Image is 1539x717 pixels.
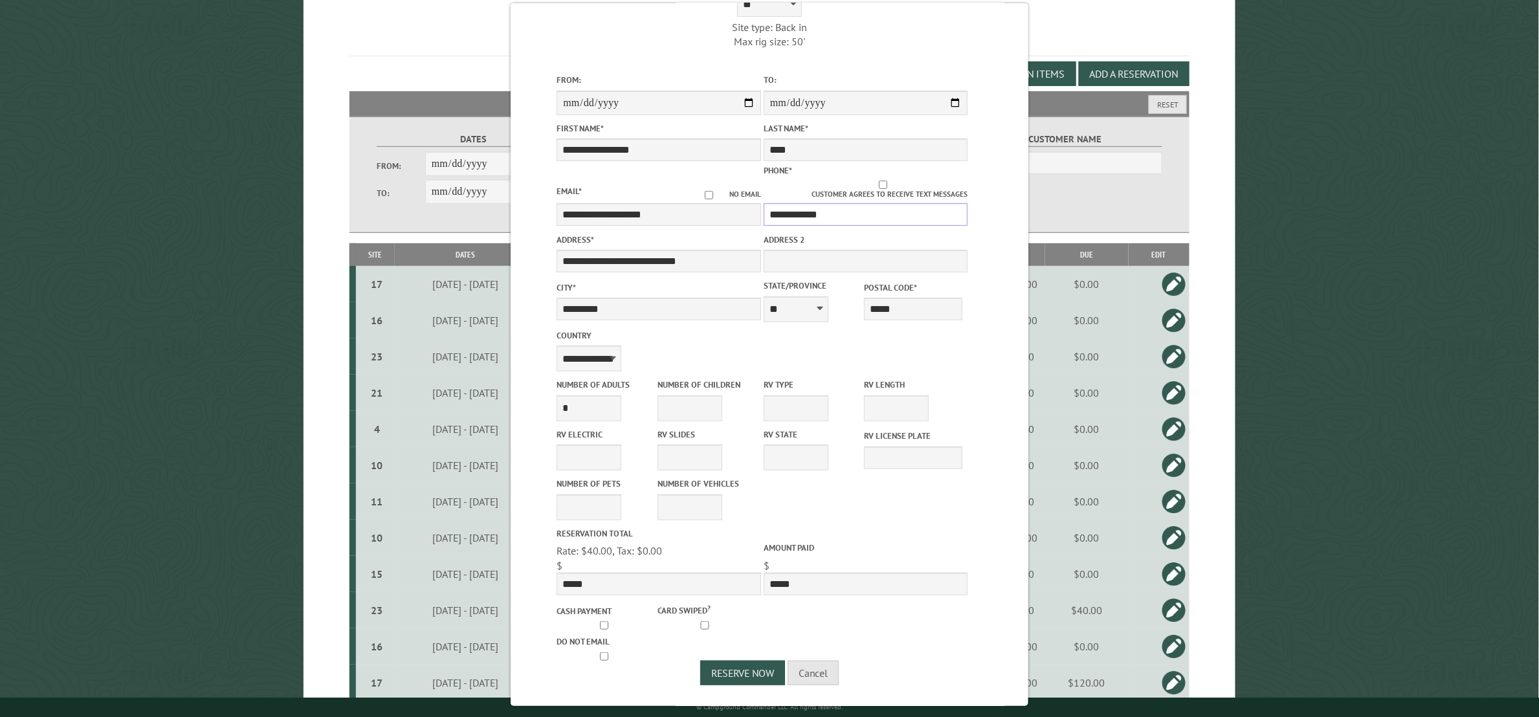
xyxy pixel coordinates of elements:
[397,314,535,327] div: [DATE] - [DATE]
[557,379,654,391] label: Number of Adults
[397,531,535,544] div: [DATE] - [DATE]
[799,181,968,189] input: Customer agrees to receive text messages
[667,20,872,34] div: Site type: Back in
[397,423,535,436] div: [DATE] - [DATE]
[658,602,755,617] label: Card swiped
[557,122,761,135] label: First Name
[1045,483,1129,520] td: $0.00
[397,278,535,291] div: [DATE] - [DATE]
[1045,375,1129,411] td: $0.00
[361,423,392,436] div: 4
[557,234,761,246] label: Address
[689,191,729,199] input: No email
[788,661,839,685] button: Cancel
[1149,95,1187,114] button: Reset
[764,165,792,176] label: Phone
[667,34,872,49] div: Max rig size: 50'
[397,568,535,580] div: [DATE] - [DATE]
[377,187,425,199] label: To:
[361,459,392,472] div: 10
[1045,628,1129,665] td: $0.00
[377,132,570,147] label: Dates
[361,531,392,544] div: 10
[1045,411,1129,447] td: $0.00
[1045,338,1129,375] td: $0.00
[557,186,582,197] label: Email
[557,329,761,342] label: Country
[395,243,537,266] th: Dates
[361,386,392,399] div: 21
[764,379,861,391] label: RV Type
[764,122,968,135] label: Last Name
[349,21,1189,56] h1: Reservations
[764,428,861,441] label: RV State
[764,181,968,200] label: Customer agrees to receive text messages
[1129,243,1190,266] th: Edit
[689,189,761,200] label: No email
[557,281,761,294] label: City
[969,132,1162,147] label: Customer Name
[361,278,392,291] div: 17
[764,74,968,86] label: To:
[1045,665,1129,701] td: $120.00
[397,495,535,508] div: [DATE] - [DATE]
[1079,61,1190,86] button: Add a Reservation
[1045,447,1129,483] td: $0.00
[658,428,755,441] label: RV Slides
[1045,266,1129,302] td: $0.00
[1045,243,1129,266] th: Due
[557,605,654,617] label: Cash payment
[1045,520,1129,556] td: $0.00
[361,495,392,508] div: 11
[1045,556,1129,592] td: $0.00
[764,280,861,292] label: State/Province
[764,559,769,572] span: $
[557,428,654,441] label: RV Electric
[1045,592,1129,628] td: $40.00
[397,459,535,472] div: [DATE] - [DATE]
[658,478,755,490] label: Number of Vehicles
[361,314,392,327] div: 16
[557,74,761,86] label: From:
[397,604,535,617] div: [DATE] - [DATE]
[700,661,785,685] button: Reserve Now
[658,379,755,391] label: Number of Children
[361,640,392,653] div: 16
[1045,302,1129,338] td: $0.00
[557,559,562,572] span: $
[361,350,392,363] div: 23
[557,544,662,557] span: Rate: $40.00, Tax: $0.00
[764,542,968,554] label: Amount paid
[397,640,535,653] div: [DATE] - [DATE]
[764,234,968,246] label: Address 2
[361,676,392,689] div: 17
[397,386,535,399] div: [DATE] - [DATE]
[397,676,535,689] div: [DATE] - [DATE]
[864,281,962,294] label: Postal Code
[557,478,654,490] label: Number of Pets
[864,430,962,442] label: RV License Plate
[361,604,392,617] div: 23
[361,568,392,580] div: 15
[696,703,843,711] small: © Campground Commander LLC. All rights reserved.
[557,527,761,540] label: Reservation Total
[397,350,535,363] div: [DATE] - [DATE]
[557,635,654,648] label: Do not email
[864,379,962,391] label: RV Length
[356,243,394,266] th: Site
[377,160,425,172] label: From:
[707,603,711,612] a: ?
[349,91,1189,116] h2: Filters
